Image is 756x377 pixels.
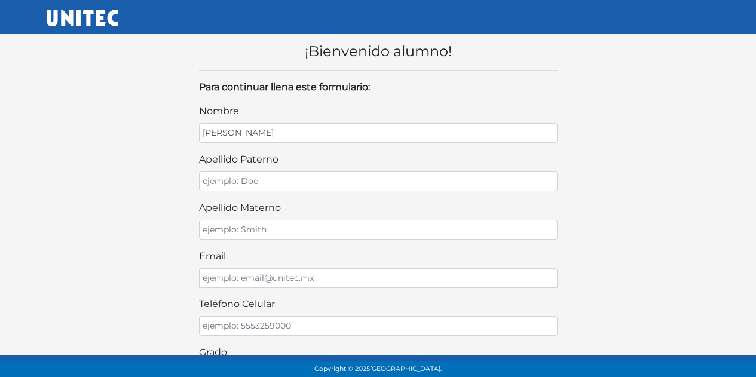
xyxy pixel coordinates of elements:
[199,43,558,60] h4: ¡Bienvenido alumno!
[199,104,239,118] label: nombre
[47,10,118,26] img: UNITEC
[199,123,558,143] input: ejemplo: Joe
[370,365,442,373] span: [GEOGRAPHIC_DATA].
[199,249,226,263] label: email
[199,220,558,240] input: ejemplo: Smith
[199,297,275,311] label: teléfono celular
[199,268,558,288] input: ejemplo: email@unitec.mx
[199,171,558,191] input: ejemplo: Doe
[199,152,278,167] label: apellido paterno
[199,80,558,94] p: Para continuar llena este formulario:
[199,345,227,360] label: Grado
[199,316,558,336] input: ejemplo: 5553259000
[199,201,281,215] label: apellido materno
